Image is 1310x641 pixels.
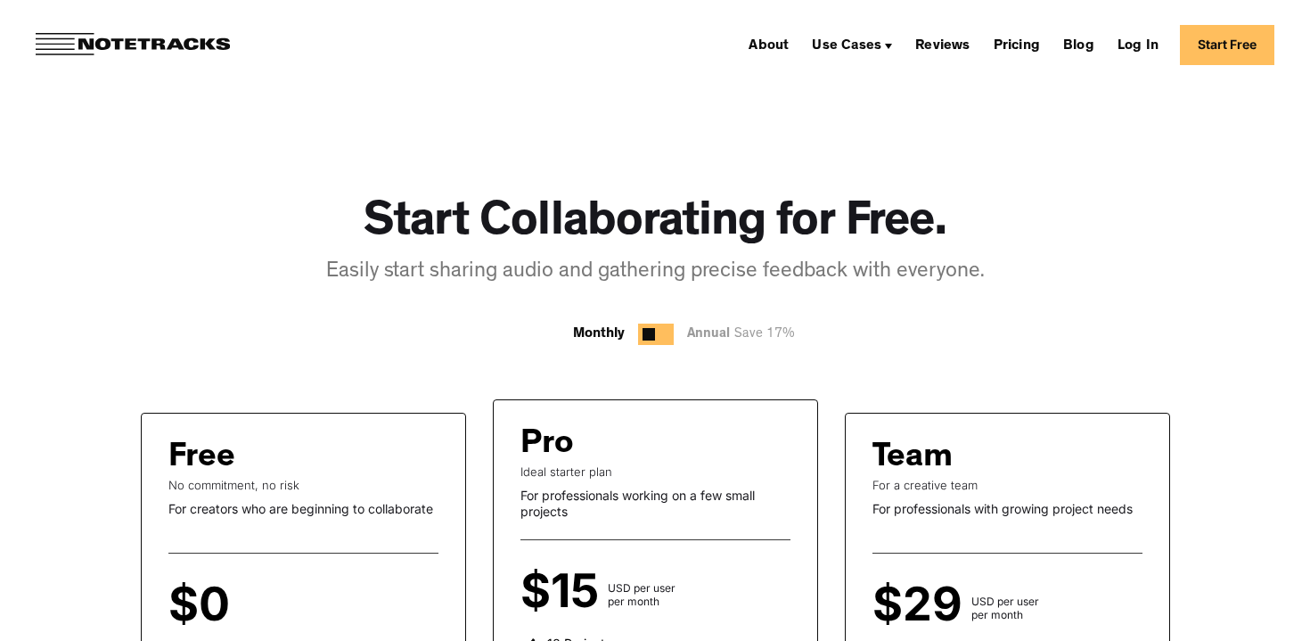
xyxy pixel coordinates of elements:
[573,324,625,345] div: Monthly
[520,488,790,519] div: For professionals working on a few small projects
[168,589,239,621] div: $0
[608,581,675,608] div: USD per user per month
[168,478,438,492] div: No commitment, no risk
[908,30,977,59] a: Reviews
[971,595,1039,621] div: USD per user per month
[326,258,985,288] div: Easily start sharing audio and gathering precise feedback with everyone.
[741,30,796,59] a: About
[872,478,1142,492] div: For a creative team
[687,324,804,346] div: Annual
[364,196,947,254] h1: Start Collaborating for Free.
[520,427,574,464] div: Pro
[872,589,971,621] div: $29
[1180,25,1274,65] a: Start Free
[730,328,795,341] span: Save 17%
[805,30,899,59] div: Use Cases
[239,595,291,621] div: per user per month
[168,501,438,517] div: For creators who are beginning to collaborate
[168,440,235,478] div: Free
[1110,30,1166,59] a: Log In
[520,576,608,608] div: $15
[872,440,953,478] div: Team
[987,30,1047,59] a: Pricing
[1056,30,1101,59] a: Blog
[520,464,790,479] div: Ideal starter plan
[812,39,881,53] div: Use Cases
[872,501,1142,517] div: For professionals with growing project needs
